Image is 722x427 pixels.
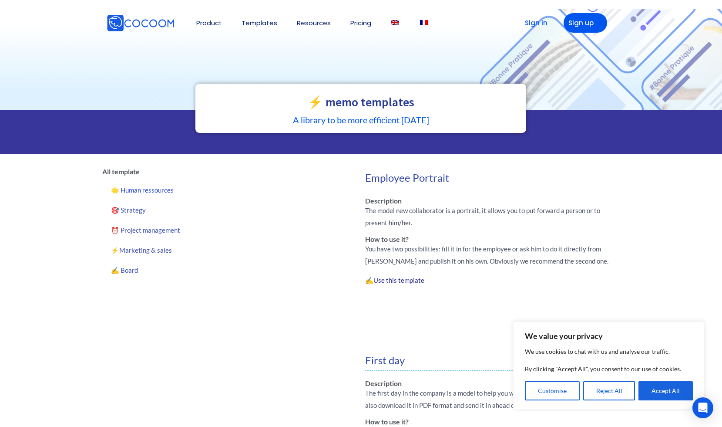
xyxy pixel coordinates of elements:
[564,13,607,33] a: Sign up
[102,200,206,220] a: 🎯 Strategy
[525,364,693,374] p: By clicking "Accept All", you consent to our use of cookies.
[102,180,206,200] a: 🌟 Human ressources
[242,20,277,26] a: Templates
[196,20,222,26] a: Product
[365,380,609,387] h6: Description
[365,418,609,425] h6: How to use it?
[511,13,555,33] a: Sign in
[365,197,609,204] h6: Description
[297,20,331,26] a: Resources
[365,387,609,411] p: The first day in the company is a model to help you welcome new employees. You can also download ...
[391,20,399,25] img: English
[102,260,206,280] a: ✍️ Board
[204,96,517,108] h2: ⚡️ memo templates
[350,20,371,26] a: Pricing
[420,20,428,25] img: French
[102,168,206,175] h6: All template
[365,276,426,284] strong: ✍️
[525,331,693,341] p: We value your privacy
[525,381,580,400] button: Customise
[107,14,175,32] img: Cocoom
[102,240,206,260] a: ⚡️Marketing & sales
[638,381,693,400] button: Accept All
[365,204,609,229] p: The model new collaborator is a portrait, it allows you to put forward a person or to present him...
[365,171,449,184] span: Employee Portrait
[583,381,635,400] button: Reject All
[365,236,609,243] h6: How to use it?
[525,346,693,357] p: We use cookies to chat with us and analyse our traffic.
[373,276,424,284] a: Use this template
[204,115,517,124] h5: A library to be more efficient [DATE]
[365,355,609,366] h4: First day
[692,397,713,418] div: Open Intercom Messenger
[102,220,206,240] a: ⏰ Project management
[365,243,609,267] p: You have two possibilities: fill it in for the employee or ask him to do it directly from [PERSON...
